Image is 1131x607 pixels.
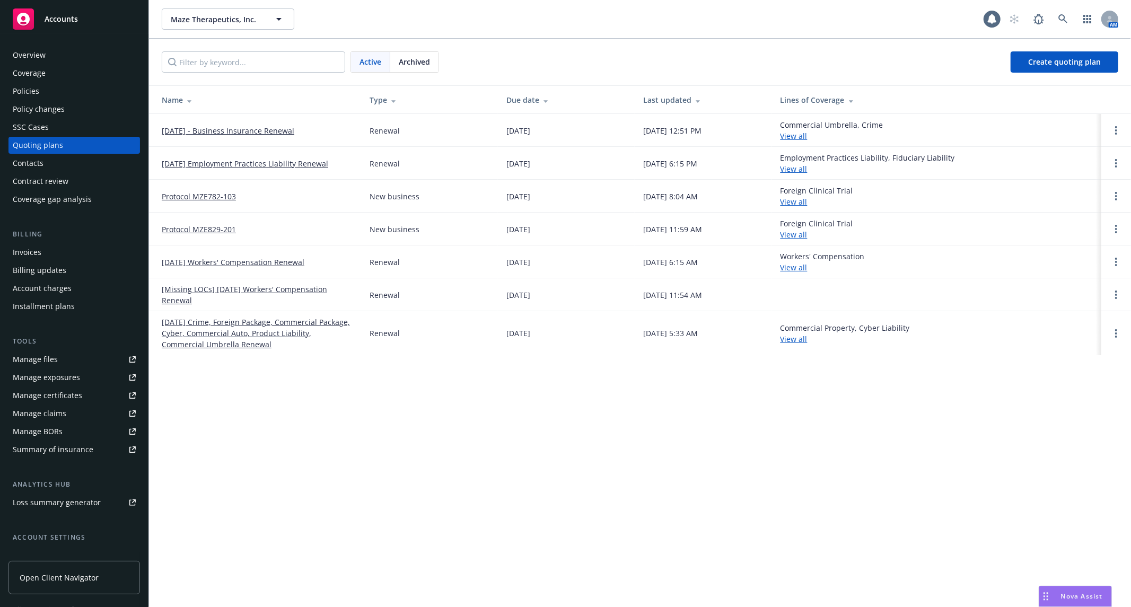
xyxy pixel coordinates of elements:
[13,47,46,64] div: Overview
[1110,157,1123,170] a: Open options
[360,56,381,67] span: Active
[13,441,93,458] div: Summary of insurance
[13,137,63,154] div: Quoting plans
[13,405,66,422] div: Manage claims
[506,125,530,136] div: [DATE]
[8,369,140,386] a: Manage exposures
[8,83,140,100] a: Policies
[8,387,140,404] a: Manage certificates
[162,284,353,306] a: [Missing LOCs] [DATE] Workers' Compensation Renewal
[781,131,808,141] a: View all
[162,191,236,202] a: Protocol MZE782-103
[162,94,353,105] div: Name
[781,334,808,344] a: View all
[45,15,78,23] span: Accounts
[781,164,808,174] a: View all
[1028,8,1049,30] a: Report a Bug
[1110,288,1123,301] a: Open options
[370,289,400,301] div: Renewal
[13,173,68,190] div: Contract review
[781,322,910,345] div: Commercial Property, Cyber Liability
[162,125,294,136] a: [DATE] - Business Insurance Renewal
[171,14,262,25] span: Maze Therapeutics, Inc.
[13,191,92,208] div: Coverage gap analysis
[8,479,140,490] div: Analytics hub
[399,56,430,67] span: Archived
[162,158,328,169] a: [DATE] Employment Practices Liability Renewal
[1061,592,1103,601] span: Nova Assist
[506,328,530,339] div: [DATE]
[20,572,99,583] span: Open Client Navigator
[13,101,65,118] div: Policy changes
[13,494,101,511] div: Loss summary generator
[1077,8,1098,30] a: Switch app
[370,94,489,105] div: Type
[8,262,140,279] a: Billing updates
[162,8,294,30] button: Maze Therapeutics, Inc.
[8,65,140,82] a: Coverage
[1053,8,1074,30] a: Search
[370,191,419,202] div: New business
[370,158,400,169] div: Renewal
[8,547,140,564] a: Service team
[13,351,58,368] div: Manage files
[1110,223,1123,235] a: Open options
[781,119,883,142] div: Commercial Umbrella, Crime
[8,441,140,458] a: Summary of insurance
[8,229,140,240] div: Billing
[643,289,702,301] div: [DATE] 11:54 AM
[8,101,140,118] a: Policy changes
[13,298,75,315] div: Installment plans
[8,155,140,172] a: Contacts
[1110,327,1123,340] a: Open options
[370,224,419,235] div: New business
[643,224,702,235] div: [DATE] 11:59 AM
[781,185,853,207] div: Foreign Clinical Trial
[781,230,808,240] a: View all
[506,224,530,235] div: [DATE]
[13,423,63,440] div: Manage BORs
[13,369,80,386] div: Manage exposures
[643,94,763,105] div: Last updated
[13,83,39,100] div: Policies
[8,298,140,315] a: Installment plans
[8,244,140,261] a: Invoices
[8,351,140,368] a: Manage files
[506,158,530,169] div: [DATE]
[8,119,140,136] a: SSC Cases
[781,218,853,240] div: Foreign Clinical Trial
[370,328,400,339] div: Renewal
[643,257,698,268] div: [DATE] 6:15 AM
[8,173,140,190] a: Contract review
[13,262,66,279] div: Billing updates
[13,155,43,172] div: Contacts
[8,191,140,208] a: Coverage gap analysis
[643,191,698,202] div: [DATE] 8:04 AM
[1039,586,1053,606] div: Drag to move
[1110,190,1123,203] a: Open options
[506,289,530,301] div: [DATE]
[13,387,82,404] div: Manage certificates
[162,51,345,73] input: Filter by keyword...
[1028,57,1101,67] span: Create quoting plan
[8,423,140,440] a: Manage BORs
[13,65,46,82] div: Coverage
[781,152,955,174] div: Employment Practices Liability, Fiduciary Liability
[13,547,58,564] div: Service team
[370,125,400,136] div: Renewal
[781,197,808,207] a: View all
[8,47,140,64] a: Overview
[506,257,530,268] div: [DATE]
[1110,256,1123,268] a: Open options
[506,191,530,202] div: [DATE]
[1110,124,1123,137] a: Open options
[13,280,72,297] div: Account charges
[162,316,353,350] a: [DATE] Crime, Foreign Package, Commercial Package, Cyber, Commercial Auto, Product Liability, Com...
[13,119,49,136] div: SSC Cases
[370,257,400,268] div: Renewal
[8,280,140,297] a: Account charges
[1039,586,1112,607] button: Nova Assist
[781,251,865,273] div: Workers' Compensation
[162,257,304,268] a: [DATE] Workers' Compensation Renewal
